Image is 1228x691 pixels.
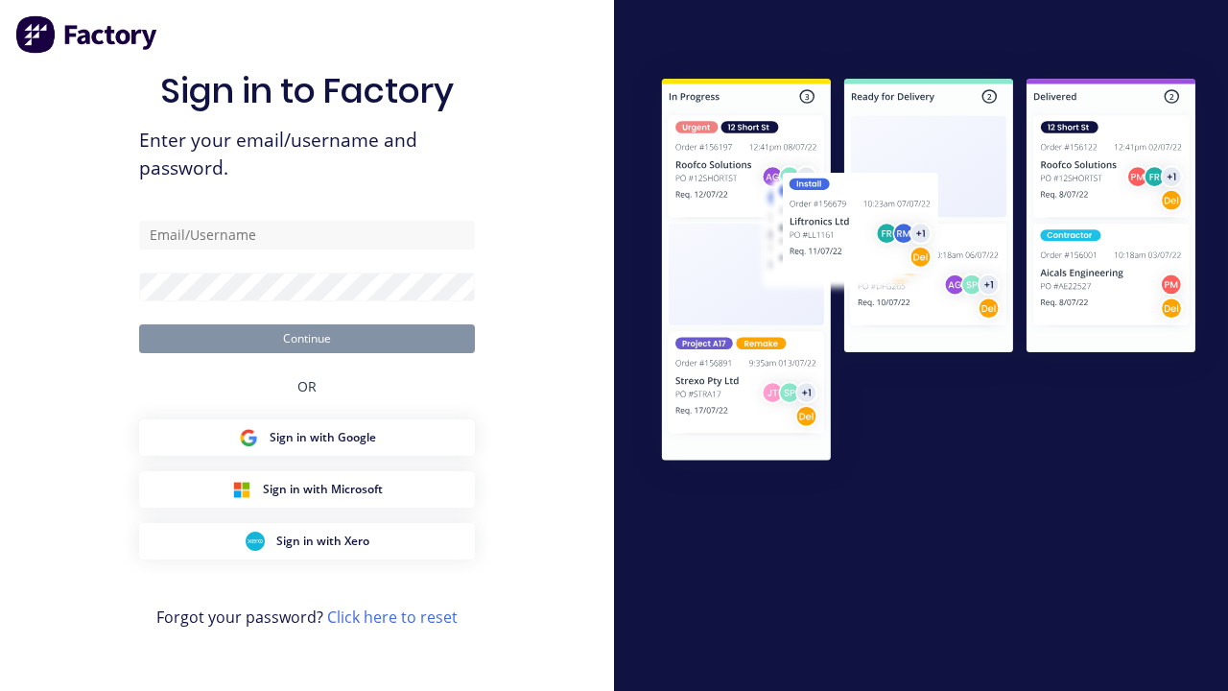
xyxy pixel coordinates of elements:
input: Email/Username [139,221,475,250]
button: Continue [139,324,475,353]
span: Sign in with Xero [276,533,369,550]
img: Xero Sign in [246,532,265,551]
button: Microsoft Sign inSign in with Microsoft [139,471,475,508]
img: Sign in [629,49,1228,495]
span: Sign in with Microsoft [263,481,383,498]
button: Xero Sign inSign in with Xero [139,523,475,560]
button: Google Sign inSign in with Google [139,419,475,456]
a: Click here to reset [327,607,458,628]
h1: Sign in to Factory [160,70,454,111]
img: Factory [15,15,159,54]
span: Sign in with Google [270,429,376,446]
img: Google Sign in [239,428,258,447]
img: Microsoft Sign in [232,480,251,499]
span: Forgot your password? [156,606,458,629]
div: OR [297,353,317,419]
span: Enter your email/username and password. [139,127,475,182]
